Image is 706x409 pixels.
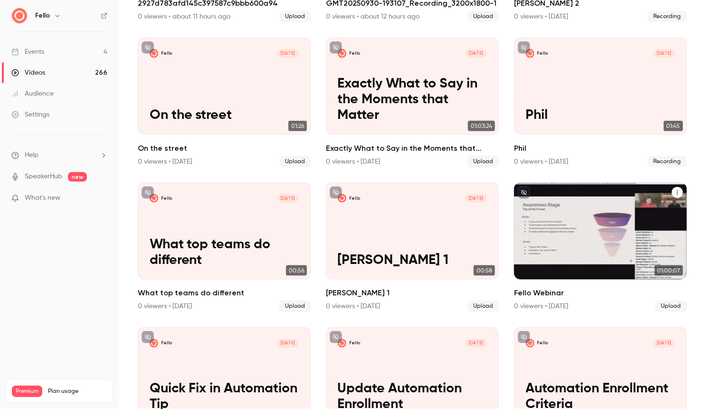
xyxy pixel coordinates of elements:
p: Fello [349,50,360,56]
div: 0 viewers • [DATE] [138,302,192,311]
span: Plan usage [48,388,107,395]
a: PhilFello[DATE]Phil01:45Phil0 viewers • [DATE]Recording [514,38,687,167]
span: [DATE] [466,339,487,348]
li: Fello Webinar [514,183,687,312]
div: 0 viewers • [DATE] [514,302,568,311]
p: Fello [161,341,172,346]
span: Upload [656,301,687,312]
div: 0 viewers • [DATE] [326,302,380,311]
span: 01:26 [288,121,307,131]
button: unpublished [518,41,530,54]
img: Fello [12,8,27,23]
span: Upload [467,156,499,167]
div: Audience [11,89,54,98]
span: Upload [467,11,499,22]
h2: What top teams do different [138,287,311,299]
span: [DATE] [277,339,299,348]
p: On the street [150,107,299,123]
p: Fello [161,195,172,201]
span: [DATE] [466,194,487,203]
div: Videos [11,68,45,78]
div: 0 viewers • about 11 hours ago [138,12,230,21]
span: 01:03:24 [468,121,495,131]
a: Exactly What to Say in the Moments that MatterFello[DATE]Exactly What to Say in the Moments that ... [326,38,499,167]
span: Help [25,150,38,160]
li: Matt Smith 1 [326,183,499,312]
span: [DATE] [466,49,487,58]
a: Matt Smith 1Fello[DATE][PERSON_NAME] 100:58[PERSON_NAME] 10 viewers • [DATE]Upload [326,183,499,312]
button: unpublished [330,186,342,199]
button: unpublished [142,41,154,54]
span: Upload [279,156,311,167]
div: Events [11,47,44,57]
a: On the streetFello[DATE]On the street01:26On the street0 viewers • [DATE]Upload [138,38,311,167]
a: What top teams do differentFello[DATE]What top teams do different00:56What top teams do different... [138,183,311,312]
p: Phil [526,107,676,123]
p: Fello [349,341,360,346]
span: 00:56 [286,265,307,276]
span: Upload [279,301,311,312]
p: Fello [349,195,360,201]
p: Fello [537,341,548,346]
button: unpublished [518,186,530,199]
span: Upload [467,301,499,312]
div: 0 viewers • [DATE] [514,157,568,166]
div: 0 viewers • about 12 hours ago [326,12,420,21]
span: Premium [12,386,42,397]
span: new [68,172,87,182]
span: 01:00:07 [655,265,683,276]
li: What top teams do different [138,183,311,312]
p: Fello [161,50,172,56]
div: 0 viewers • [DATE] [138,157,192,166]
span: Upload [279,11,311,22]
span: [DATE] [277,49,299,58]
a: 01:00:07Fello Webinar0 viewers • [DATE]Upload [514,183,687,312]
button: unpublished [330,331,342,343]
h6: Fello [35,11,50,20]
button: unpublished [142,331,154,343]
div: 0 viewers • [DATE] [326,157,380,166]
li: Exactly What to Say in the Moments that Matter [326,38,499,167]
h2: Phil [514,143,687,154]
span: 01:45 [664,121,683,131]
a: SpeakerHub [25,172,62,182]
button: unpublished [518,331,530,343]
span: [DATE] [654,49,676,58]
h2: Fello Webinar [514,287,687,299]
span: [DATE] [277,194,299,203]
p: What top teams do different [150,237,299,268]
span: What's new [25,193,60,203]
button: unpublished [142,186,154,199]
span: Recording [648,156,687,167]
li: help-dropdown-opener [11,150,107,160]
h2: [PERSON_NAME] 1 [326,287,499,299]
p: [PERSON_NAME] 1 [338,253,487,268]
span: Recording [648,11,687,22]
li: Phil [514,38,687,167]
p: Fello [537,50,548,56]
h2: Exactly What to Say in the Moments that Matter [326,143,499,154]
div: 0 viewers • [DATE] [514,12,568,21]
h2: On the street [138,143,311,154]
button: unpublished [330,41,342,54]
div: Settings [11,110,49,119]
span: [DATE] [654,339,676,348]
p: Exactly What to Say in the Moments that Matter [338,76,487,123]
li: On the street [138,38,311,167]
span: 00:58 [474,265,495,276]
